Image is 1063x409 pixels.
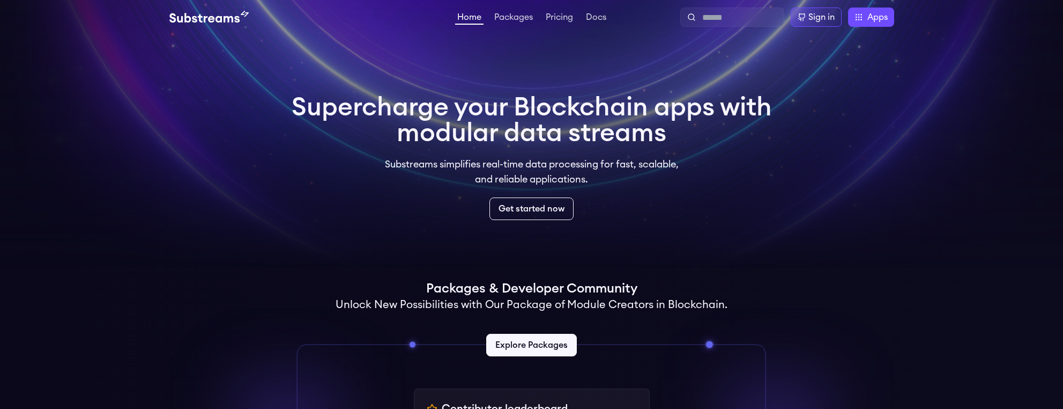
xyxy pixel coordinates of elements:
[808,11,835,24] div: Sign in
[492,13,535,24] a: Packages
[584,13,608,24] a: Docs
[169,11,249,24] img: Substream's logo
[292,94,772,146] h1: Supercharge your Blockchain apps with modular data streams
[486,334,577,356] a: Explore Packages
[377,157,686,187] p: Substreams simplifies real-time data processing for fast, scalable, and reliable applications.
[455,13,484,25] a: Home
[544,13,575,24] a: Pricing
[336,297,727,312] h2: Unlock New Possibilities with Our Package of Module Creators in Blockchain.
[791,8,842,27] a: Sign in
[489,198,574,220] a: Get started now
[426,280,637,297] h1: Packages & Developer Community
[867,11,888,24] span: Apps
